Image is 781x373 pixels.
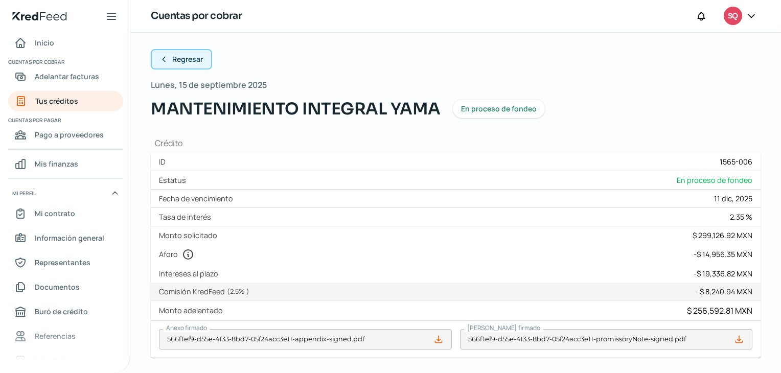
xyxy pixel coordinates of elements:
[35,95,78,107] span: Tus créditos
[159,212,215,222] label: Tasa de interés
[35,231,104,244] span: Información general
[8,203,123,224] a: Mi contrato
[8,33,123,53] a: Inicio
[714,194,752,203] div: 11 dic, 2025
[151,78,267,92] span: Lunes, 15 de septiembre 2025
[151,137,761,149] h1: Crédito
[697,287,752,296] div: - $ 8,240.94 MXN
[8,301,123,322] a: Buró de crédito
[227,287,249,296] span: ( 2.5 % )
[8,228,123,248] a: Información general
[694,249,752,259] div: - $ 14,956.35 MXN
[35,36,54,49] span: Inicio
[8,252,123,273] a: Representantes
[8,326,123,346] a: Referencias
[730,212,752,222] div: 2.35 %
[720,157,752,167] div: 1565-006
[35,128,104,141] span: Pago a proveedores
[8,351,123,371] a: Industria
[166,323,207,332] span: Anexo firmado
[35,207,75,220] span: Mi contrato
[151,9,242,24] h1: Cuentas por cobrar
[35,305,88,318] span: Buró de crédito
[151,49,212,69] button: Regresar
[159,287,254,296] label: Comisión KredFeed
[461,105,537,112] span: En proceso de fondeo
[35,281,80,293] span: Documentos
[8,125,123,145] a: Pago a proveedores
[8,277,123,297] a: Documentos
[159,175,190,185] label: Estatus
[677,175,752,185] span: En proceso de fondeo
[172,56,203,63] span: Regresar
[159,194,237,203] label: Fecha de vencimiento
[35,256,90,269] span: Representantes
[35,330,76,342] span: Referencias
[687,305,752,316] div: $ 256,592.81 MXN
[159,157,170,167] label: ID
[35,354,66,367] span: Industria
[35,157,78,170] span: Mis finanzas
[8,154,123,174] a: Mis finanzas
[693,230,752,240] div: $ 299,126.92 MXN
[159,306,227,315] label: Monto adelantado
[8,57,122,66] span: Cuentas por cobrar
[8,115,122,125] span: Cuentas por pagar
[8,91,123,111] a: Tus créditos
[159,269,222,278] label: Intereses al plazo
[159,248,198,261] label: Aforo
[694,269,752,278] div: - $ 19,336.82 MXN
[728,10,738,22] span: SQ
[35,70,99,83] span: Adelantar facturas
[12,189,36,198] span: Mi perfil
[151,97,441,121] span: MANTENIMIENTO INTEGRAL YAMA
[159,230,221,240] label: Monto solicitado
[467,323,540,332] span: [PERSON_NAME] firmado
[8,66,123,87] a: Adelantar facturas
